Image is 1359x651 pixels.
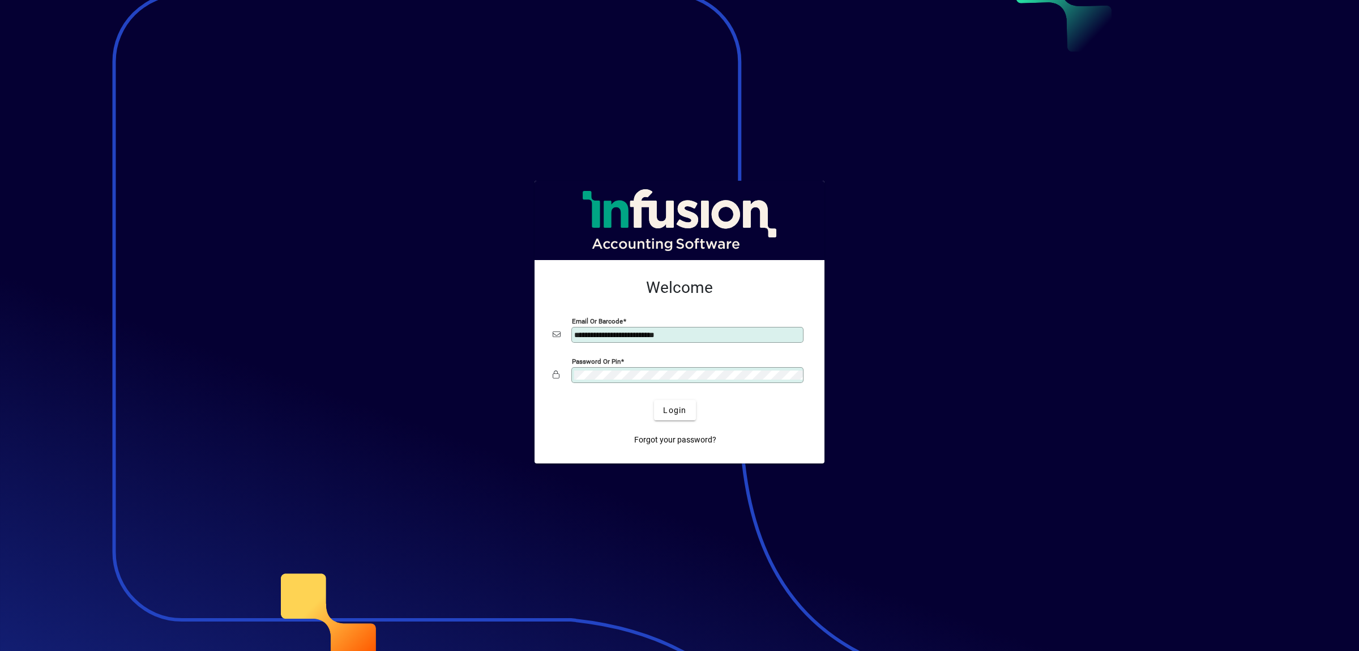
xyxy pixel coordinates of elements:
[663,405,686,416] span: Login
[654,400,695,420] button: Login
[634,434,716,446] span: Forgot your password?
[630,429,721,450] a: Forgot your password?
[553,278,806,297] h2: Welcome
[572,317,623,325] mat-label: Email or Barcode
[572,358,621,365] mat-label: Password or Pin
